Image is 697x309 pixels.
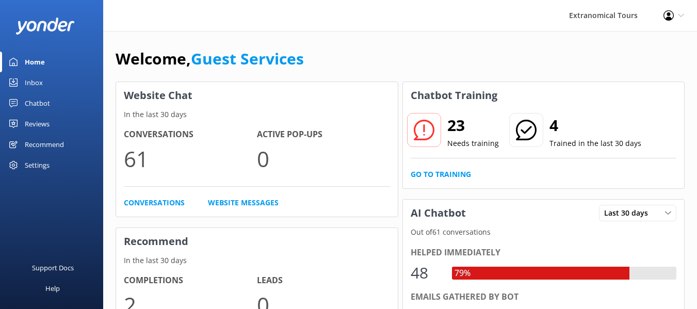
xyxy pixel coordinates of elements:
[116,82,398,109] h3: Website Chat
[124,128,257,141] h4: Conversations
[549,113,641,138] h2: 4
[452,267,473,280] div: 79%
[208,197,279,208] a: Website Messages
[411,290,677,304] div: Emails gathered by bot
[124,274,257,287] h4: Completions
[116,46,304,71] h1: Welcome,
[15,18,75,35] img: yonder-white-logo.png
[25,155,50,175] div: Settings
[45,278,60,299] div: Help
[403,226,685,238] p: Out of 61 conversations
[403,82,505,109] h3: Chatbot Training
[257,274,390,287] h4: Leads
[604,207,654,219] span: Last 30 days
[25,134,64,155] div: Recommend
[411,246,677,259] div: Helped immediately
[411,169,471,180] a: Go to Training
[191,48,304,69] a: Guest Services
[25,72,43,93] div: Inbox
[403,200,474,226] h3: AI Chatbot
[116,109,398,120] p: In the last 30 days
[116,228,398,255] h3: Recommend
[32,257,74,278] div: Support Docs
[447,113,499,138] h2: 23
[25,93,50,113] div: Chatbot
[549,138,641,149] p: Trained in the last 30 days
[116,255,398,266] p: In the last 30 days
[124,141,257,176] p: 61
[25,113,50,134] div: Reviews
[411,261,442,285] div: 48
[124,197,185,208] a: Conversations
[257,141,390,176] p: 0
[257,128,390,141] h4: Active Pop-ups
[447,138,499,149] p: Needs training
[25,52,45,72] div: Home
